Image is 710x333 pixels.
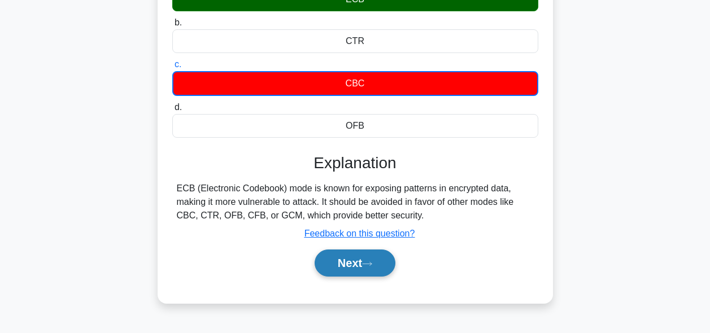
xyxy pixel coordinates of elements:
div: ECB (Electronic Codebook) mode is known for exposing patterns in encrypted data, making it more v... [177,182,534,222]
span: c. [175,59,181,69]
div: CBC [172,71,538,96]
h3: Explanation [179,154,532,173]
a: Feedback on this question? [304,229,415,238]
div: CTR [172,29,538,53]
span: b. [175,17,182,27]
div: OFB [172,114,538,138]
span: d. [175,102,182,112]
button: Next [315,249,395,277]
